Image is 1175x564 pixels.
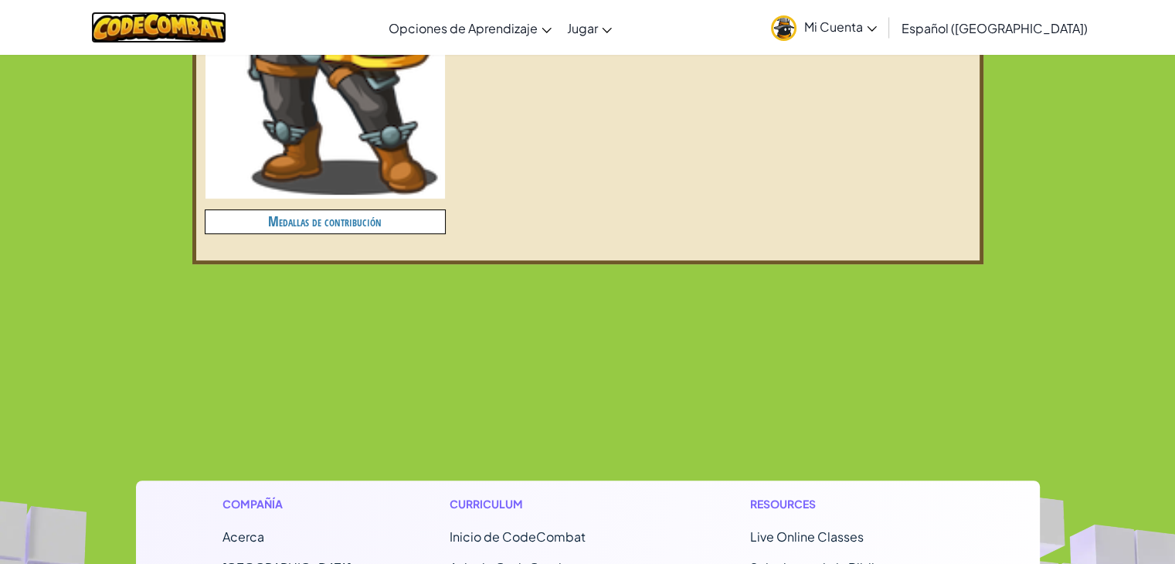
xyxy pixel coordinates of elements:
h1: Compañía [222,496,351,512]
img: avatar [771,15,796,41]
a: Mi Cuenta [763,3,885,52]
span: Inicio de CodeCombat [450,528,586,545]
span: Jugar [567,20,598,36]
a: Español ([GEOGRAPHIC_DATA]) [894,7,1095,49]
span: Mi Cuenta [804,19,877,35]
h4: Medallas de contribución [205,210,445,233]
img: CodeCombat logo [91,12,226,43]
a: Jugar [559,7,620,49]
a: Acerca [222,528,264,545]
h1: Resources [750,496,953,512]
h1: Curriculum [450,496,653,512]
a: Live Online Classes [750,528,864,545]
span: Español ([GEOGRAPHIC_DATA]) [902,20,1088,36]
a: Opciones de Aprendizaje [381,7,559,49]
span: Opciones de Aprendizaje [389,20,538,36]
